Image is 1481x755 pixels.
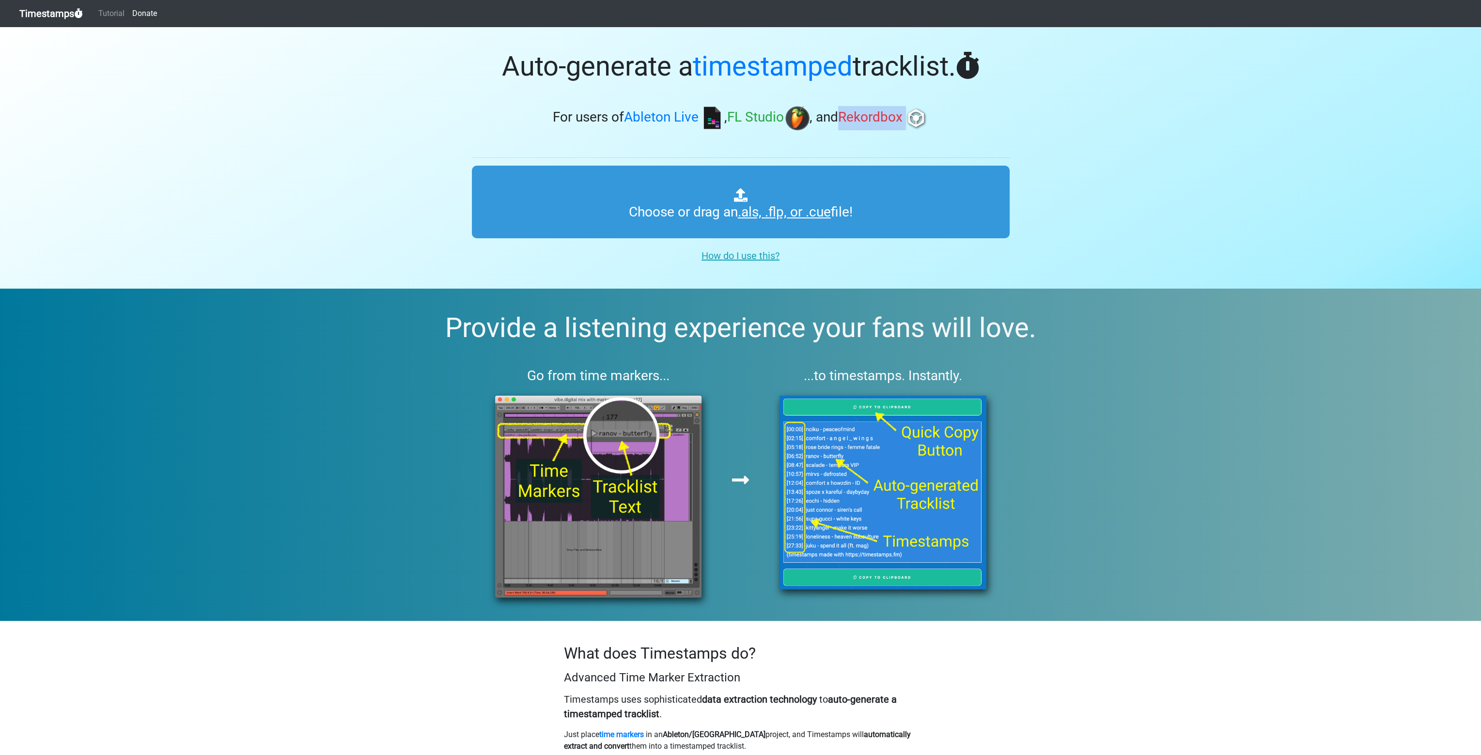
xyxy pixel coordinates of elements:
[472,368,725,384] h3: Go from time markers...
[693,50,853,82] span: timestamped
[564,644,918,663] h2: What does Timestamps do?
[23,312,1458,344] h2: Provide a listening experience your fans will love.
[663,730,765,739] strong: Ableton/[GEOGRAPHIC_DATA]
[702,250,779,262] u: How do I use this?
[599,730,644,739] a: time markers
[564,671,918,685] h4: Advanced Time Marker Extraction
[700,106,724,130] img: ableton.png
[472,50,1010,83] h1: Auto-generate a tracklist.
[564,692,918,721] p: Timestamps uses sophisticated to .
[564,729,918,752] p: Just place in an project, and Timestamps will them into a timestamped tracklist.
[472,106,1010,130] h3: For users of , , and
[702,693,817,705] strong: data extraction technology
[785,106,810,130] img: fl.png
[727,109,784,125] span: FL Studio
[624,109,699,125] span: Ableton Live
[756,368,1010,384] h3: ...to timestamps. Instantly.
[472,396,725,598] img: ableton%20screenshot%20bounce.png
[94,4,128,23] a: Tutorial
[756,396,1010,589] img: tsfm%20results.png
[904,106,928,130] img: rb.png
[19,4,83,23] a: Timestamps
[128,4,161,23] a: Donate
[838,109,903,125] span: Rekordbox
